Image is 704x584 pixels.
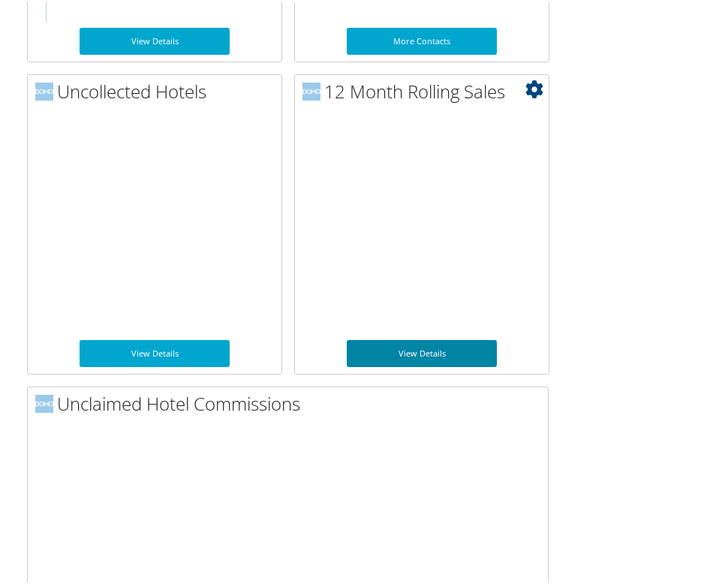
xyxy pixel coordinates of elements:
[35,393,53,411] img: domo-logo.png
[347,26,497,53] a: More Contacts
[35,389,548,414] h2: Unclaimed Hotel Commissions
[347,338,497,365] a: View Details
[302,77,549,102] h2: 12 Month Rolling Sales
[80,338,230,365] a: View Details
[80,26,230,53] a: View Details
[35,77,281,102] h2: Uncollected Hotels
[35,80,53,98] img: domo-logo.png
[302,80,320,98] img: domo-logo.png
